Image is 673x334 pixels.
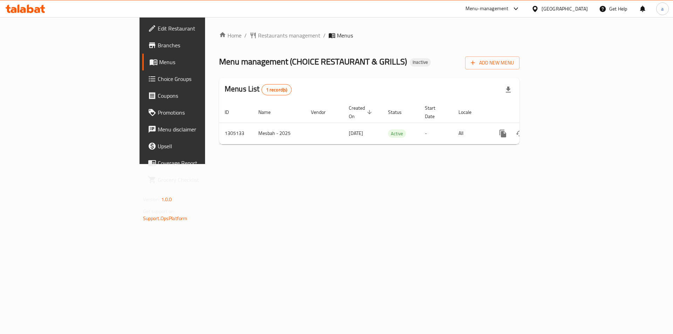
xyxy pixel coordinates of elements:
span: Coverage Report [158,159,246,167]
span: Add New Menu [471,59,514,67]
span: Start Date [425,104,444,121]
span: Status [388,108,411,116]
a: Grocery Checklist [142,171,252,188]
table: enhanced table [219,102,567,144]
button: Change Status [511,125,528,142]
span: Created On [349,104,374,121]
span: Name [258,108,280,116]
a: Promotions [142,104,252,121]
span: ID [225,108,238,116]
li: / [323,31,326,40]
span: 1.0.0 [161,195,172,204]
span: Upsell [158,142,246,150]
span: Menu disclaimer [158,125,246,134]
div: Inactive [410,58,431,67]
button: Add New Menu [465,56,519,69]
td: Mesbah - 2025 [253,123,305,144]
nav: breadcrumb [219,31,519,40]
a: Coverage Report [142,155,252,171]
span: [DATE] [349,129,363,138]
span: 1 record(s) [262,87,292,93]
a: Menu disclaimer [142,121,252,138]
a: Branches [142,37,252,54]
h2: Menus List [225,84,292,95]
div: Active [388,129,406,138]
a: Upsell [142,138,252,155]
div: [GEOGRAPHIC_DATA] [542,5,588,13]
span: Locale [458,108,481,116]
span: Grocery Checklist [158,176,246,184]
span: Choice Groups [158,75,246,83]
span: Vendor [311,108,335,116]
span: Promotions [158,108,246,117]
span: a [661,5,664,13]
span: Menu management ( CHOICE RESTAURANT & GRILLS ) [219,54,407,69]
span: Branches [158,41,246,49]
span: Get support on: [143,207,175,216]
div: Menu-management [465,5,509,13]
span: Menus [337,31,353,40]
div: Export file [500,81,517,98]
span: Restaurants management [258,31,320,40]
span: Edit Restaurant [158,24,246,33]
td: All [453,123,489,144]
a: Support.OpsPlatform [143,214,188,223]
span: Active [388,130,406,138]
a: Menus [142,54,252,70]
td: - [419,123,453,144]
div: Total records count [261,84,292,95]
a: Choice Groups [142,70,252,87]
button: more [495,125,511,142]
span: Version: [143,195,160,204]
a: Coupons [142,87,252,104]
a: Edit Restaurant [142,20,252,37]
span: Inactive [410,59,431,65]
span: Coupons [158,91,246,100]
span: Menus [159,58,246,66]
th: Actions [489,102,567,123]
a: Restaurants management [250,31,320,40]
